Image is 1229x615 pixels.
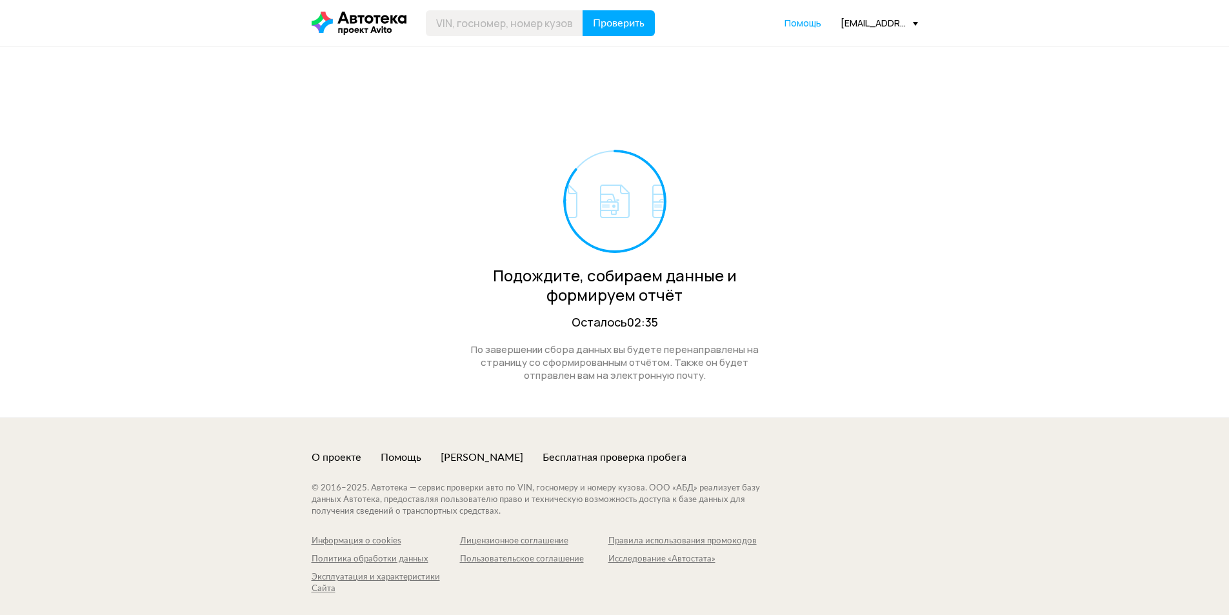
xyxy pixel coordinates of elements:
[457,343,773,382] div: По завершении сбора данных вы будете перенаправлены на страницу со сформированным отчётом. Также ...
[381,450,421,465] a: Помощь
[784,17,821,30] a: Помощь
[608,536,757,547] a: Правила использования промокодов
[841,17,918,29] div: [EMAIL_ADDRESS][DOMAIN_NAME]
[426,10,583,36] input: VIN, госномер, номер кузова
[312,450,361,465] a: О проекте
[457,314,773,330] div: Осталось 02:35
[457,266,773,305] div: Подождите, собираем данные и формируем отчёт
[608,554,757,565] a: Исследование «Автостата»
[460,554,608,565] a: Пользовательское соглашение
[312,536,460,547] a: Информация о cookies
[583,10,655,36] button: Проверить
[460,536,608,547] a: Лицензионное соглашение
[543,450,686,465] a: Бесплатная проверка пробега
[441,450,523,465] a: [PERSON_NAME]
[312,572,460,595] a: Эксплуатация и характеристики Сайта
[784,17,821,29] span: Помощь
[312,483,786,518] div: © 2016– 2025 . Автотека — сервис проверки авто по VIN, госномеру и номеру кузова. ООО «АБД» реали...
[593,18,644,28] span: Проверить
[312,554,460,565] a: Политика обработки данных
